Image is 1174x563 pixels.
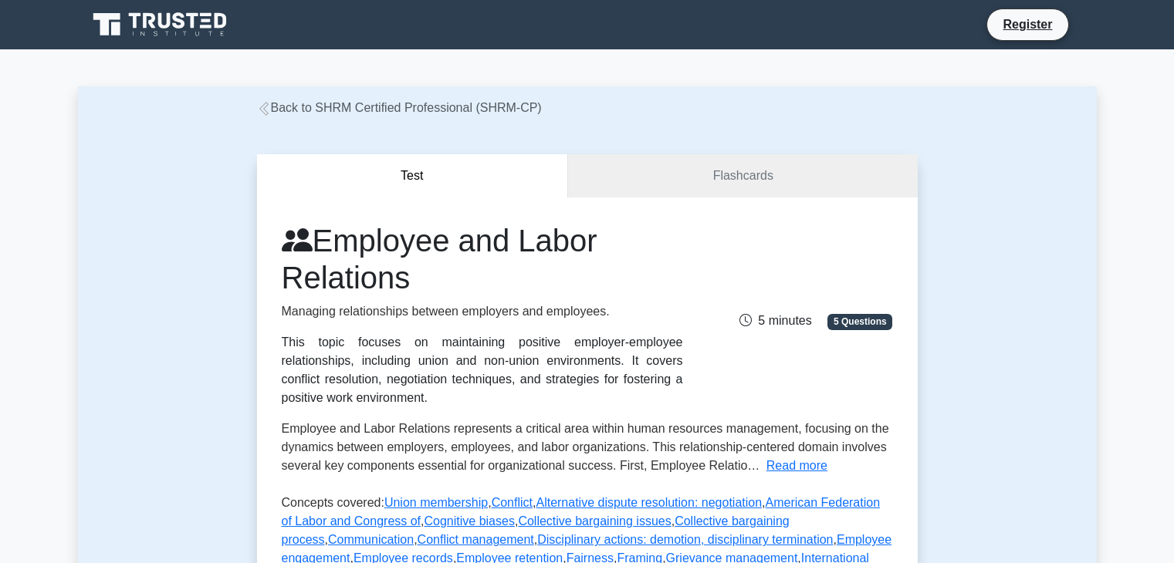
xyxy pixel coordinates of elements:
[425,514,515,528] a: Cognitive biases
[257,154,569,198] button: Test
[537,533,833,546] a: Disciplinary actions: demotion, disciplinary termination
[257,101,542,114] a: Back to SHRM Certified Professional (SHRM-CP)
[492,496,533,509] a: Conflict
[766,457,827,475] button: Read more
[568,154,917,198] a: Flashcards
[518,514,671,528] a: Collective bargaining issues
[282,333,683,407] div: This topic focuses on maintaining positive employer-employee relationships, including union and n...
[282,422,889,472] span: Employee and Labor Relations represents a critical area within human resources management, focusi...
[827,314,892,329] span: 5 Questions
[993,15,1061,34] a: Register
[739,314,811,327] span: 5 minutes
[328,533,414,546] a: Communication
[282,222,683,296] h1: Employee and Labor Relations
[384,496,488,509] a: Union membership
[536,496,762,509] a: Alternative dispute resolution: negotiation
[418,533,534,546] a: Conflict management
[282,302,683,321] p: Managing relationships between employers and employees.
